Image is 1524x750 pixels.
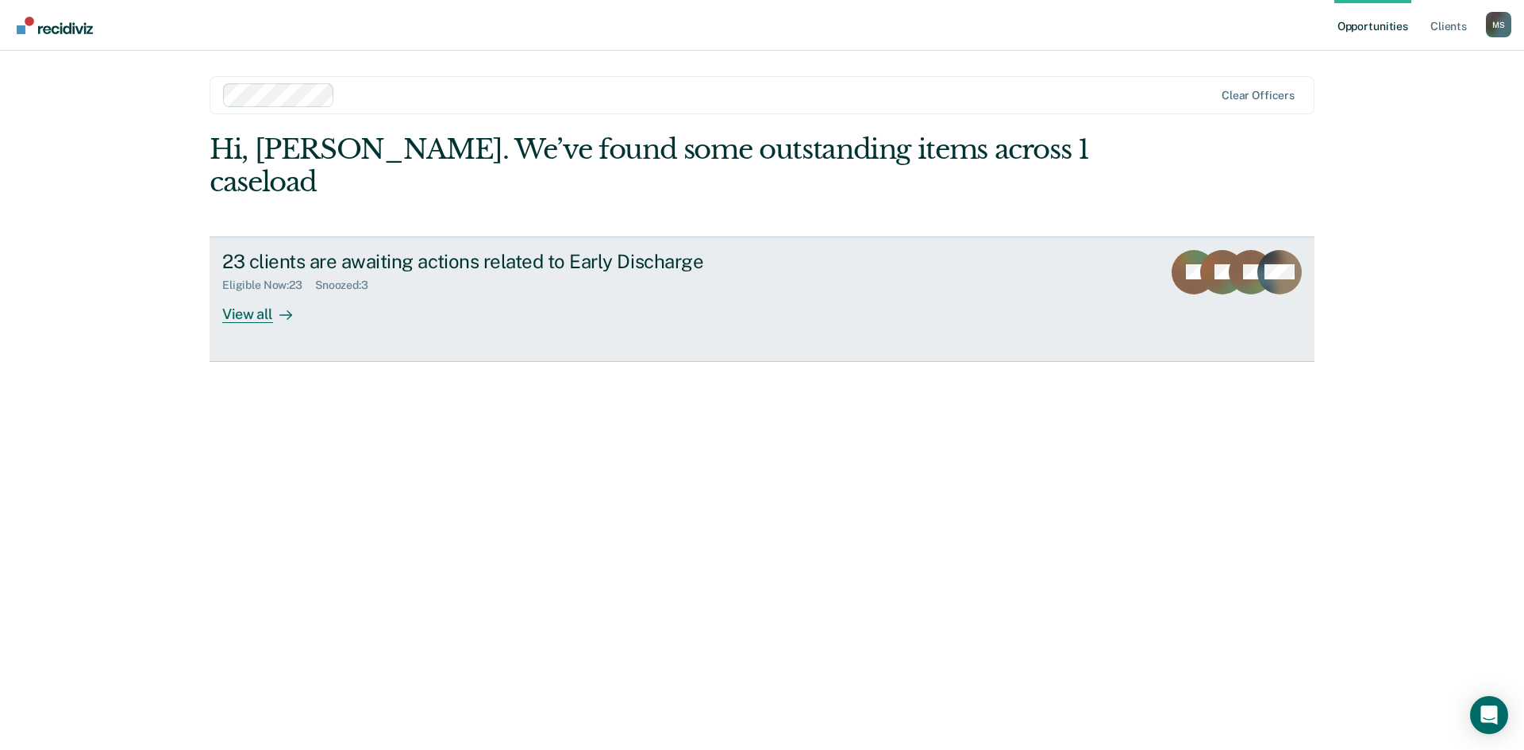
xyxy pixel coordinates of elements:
[210,133,1094,198] div: Hi, [PERSON_NAME]. We’ve found some outstanding items across 1 caseload
[315,279,381,292] div: Snoozed : 3
[1486,12,1511,37] div: M S
[1222,89,1295,102] div: Clear officers
[222,279,315,292] div: Eligible Now : 23
[1470,696,1508,734] div: Open Intercom Messenger
[1486,12,1511,37] button: Profile dropdown button
[222,292,311,323] div: View all
[222,250,779,273] div: 23 clients are awaiting actions related to Early Discharge
[210,237,1314,362] a: 23 clients are awaiting actions related to Early DischargeEligible Now:23Snoozed:3View all
[17,17,93,34] img: Recidiviz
